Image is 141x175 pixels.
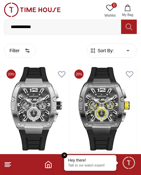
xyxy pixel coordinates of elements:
[90,47,114,54] button: Sort By:
[4,3,61,17] img: ...
[4,67,69,151] img: Tornado Xenith Multifuction Men's Black/Silver Dial Multi Function Watch - T23105-SSBB
[74,70,84,79] span: 20 %
[102,13,118,18] span: Wishlist
[118,3,137,19] button: My Bag
[72,67,137,151] img: Tornado Xenith Multifuction Men's Black Dial Analog Watch - T23105-XSBB
[4,44,36,57] button: Filter
[68,164,113,168] p: Talk to our watch expert!
[122,156,136,170] div: Chat Widget
[102,3,118,19] a: 0Wishlist
[96,47,114,54] span: Sort By:
[44,161,52,168] a: Home
[68,158,113,163] div: Hey there!
[119,12,136,17] span: My Bag
[112,3,117,8] span: 0
[7,70,16,79] span: 20 %
[62,152,68,158] em: Close tooltip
